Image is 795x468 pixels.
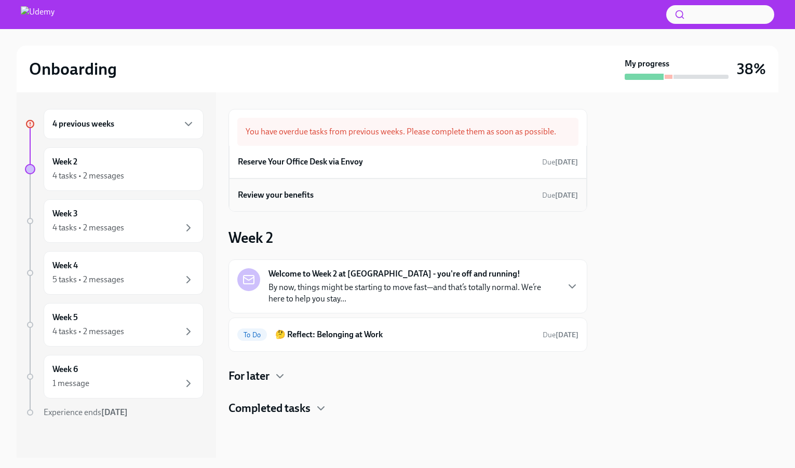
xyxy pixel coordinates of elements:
span: Experience ends [44,407,128,417]
h6: Week 4 [52,260,78,271]
a: Week 54 tasks • 2 messages [25,303,204,347]
span: Due [542,191,578,200]
strong: Welcome to Week 2 at [GEOGRAPHIC_DATA] - you're off and running! [268,268,520,280]
a: Review your benefitsDue[DATE] [238,187,578,203]
span: Due [543,331,578,339]
h4: For later [228,368,270,384]
h4: Completed tasks [228,401,311,416]
a: Week 24 tasks • 2 messages [25,147,204,191]
strong: [DATE] [101,407,128,417]
a: Week 34 tasks • 2 messages [25,199,204,243]
h6: 4 previous weeks [52,118,114,130]
div: 4 previous weeks [44,109,204,139]
div: You have overdue tasks from previous weeks. Please complete them as soon as possible. [237,118,578,146]
span: August 30th, 2025 13:00 [542,157,578,167]
h3: Week 2 [228,228,273,247]
div: 1 message [52,378,89,389]
h3: 38% [737,60,766,78]
strong: My progress [625,58,669,70]
h6: Week 6 [52,364,78,375]
h6: 🤔 Reflect: Belonging at Work [275,329,534,340]
h6: Review your benefits [238,189,314,201]
div: 4 tasks • 2 messages [52,170,124,182]
span: September 6th, 2025 11:00 [543,330,578,340]
div: For later [228,368,587,384]
span: To Do [237,331,267,339]
h6: Week 5 [52,312,78,323]
h2: Onboarding [29,59,117,79]
h6: Week 2 [52,156,77,168]
div: 4 tasks • 2 messages [52,222,124,233]
img: Udemy [21,6,55,23]
div: Completed tasks [228,401,587,416]
h6: Reserve Your Office Desk via Envoy [238,156,363,168]
p: By now, things might be starting to move fast—and that’s totally normal. We’re here to help you s... [268,282,558,305]
a: To Do🤔 Reflect: Belonging at WorkDue[DATE] [237,326,578,343]
span: Due [542,158,578,167]
div: 4 tasks • 2 messages [52,326,124,337]
a: Week 61 message [25,355,204,398]
span: September 1st, 2025 11:00 [542,190,578,200]
strong: [DATE] [556,331,578,339]
a: Week 45 tasks • 2 messages [25,251,204,295]
h6: Week 3 [52,208,78,219]
strong: [DATE] [555,191,578,200]
a: Reserve Your Office Desk via EnvoyDue[DATE] [238,154,578,170]
strong: [DATE] [555,158,578,167]
div: 5 tasks • 2 messages [52,274,124,285]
